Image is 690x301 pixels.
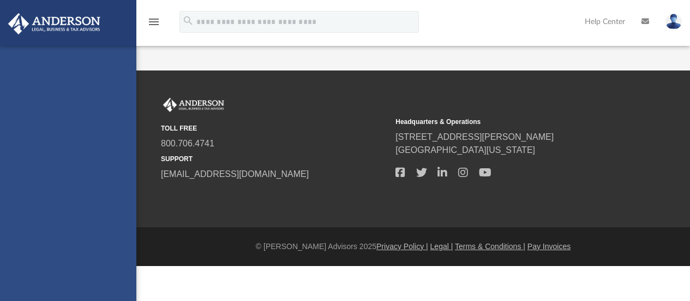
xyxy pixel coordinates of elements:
a: Terms & Conditions | [455,242,525,251]
small: SUPPORT [161,154,388,164]
a: Legal | [430,242,453,251]
div: © [PERSON_NAME] Advisors 2025 [136,241,690,252]
img: User Pic [665,14,682,29]
img: Anderson Advisors Platinum Portal [5,13,104,34]
i: menu [147,15,160,28]
small: Headquarters & Operations [395,117,622,127]
i: search [182,15,194,27]
img: Anderson Advisors Platinum Portal [161,98,226,112]
small: TOLL FREE [161,123,388,133]
a: [EMAIL_ADDRESS][DOMAIN_NAME] [161,169,309,179]
a: Privacy Policy | [376,242,428,251]
a: 800.706.4741 [161,139,214,148]
a: [GEOGRAPHIC_DATA][US_STATE] [395,145,535,155]
a: menu [147,21,160,28]
a: [STREET_ADDRESS][PERSON_NAME] [395,132,554,141]
a: Pay Invoices [527,242,571,251]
